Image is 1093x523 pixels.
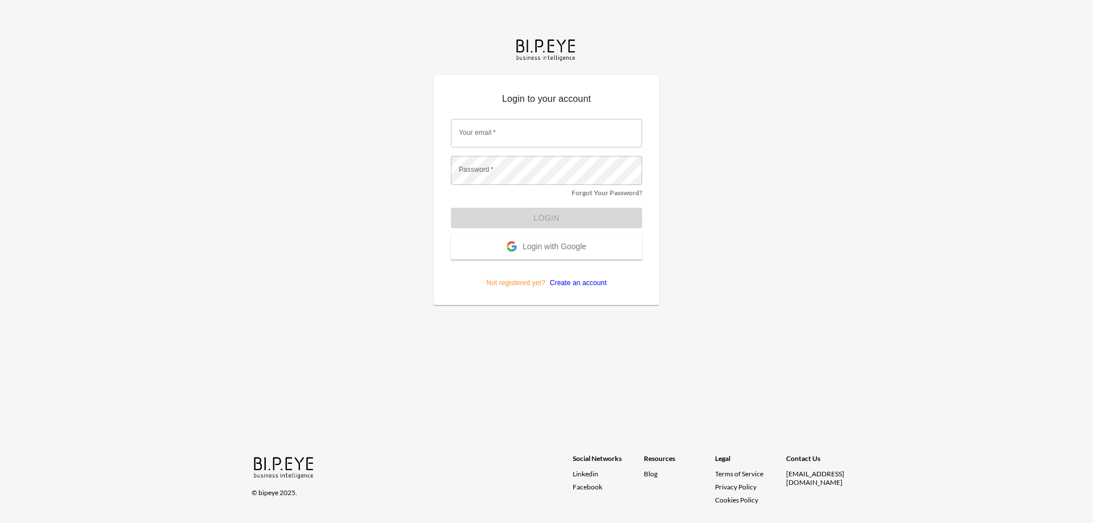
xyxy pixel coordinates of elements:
[451,235,642,260] button: Login with Google
[572,188,642,197] a: Forgot Your Password?
[715,496,758,504] a: Cookies Policy
[573,483,602,491] span: Facebook
[451,92,642,110] p: Login to your account
[786,470,857,487] div: [EMAIL_ADDRESS][DOMAIN_NAME]
[545,279,607,287] a: Create an account
[644,454,715,470] div: Resources
[252,454,317,480] img: bipeye-logo
[573,470,598,478] span: Linkedin
[715,483,757,491] a: Privacy Policy
[451,260,642,288] p: Not registered yet?
[573,470,644,478] a: Linkedin
[715,454,786,470] div: Legal
[573,483,644,491] a: Facebook
[786,454,857,470] div: Contact Us
[573,454,644,470] div: Social Networks
[523,242,586,253] span: Login with Google
[715,470,782,478] a: Terms of Service
[644,470,658,478] a: Blog
[252,481,557,497] div: © bipeye 2025.
[514,36,579,62] img: bipeye-logo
